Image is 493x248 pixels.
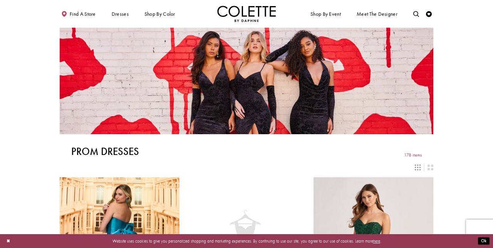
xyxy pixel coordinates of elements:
h1: Prom Dresses [71,146,139,157]
span: Shop by color [143,6,176,22]
a: here [373,238,380,244]
a: Check Wishlist [424,6,433,22]
a: Visit Home Page [217,6,276,22]
div: Layout Controls [56,161,437,174]
span: Find a store [70,11,96,17]
span: Dresses [112,11,129,17]
a: Find a store [60,6,97,22]
button: Close Dialog [3,236,13,246]
span: Dresses [110,6,130,22]
span: Meet the designer [357,11,397,17]
p: Website uses cookies to give you personalized shopping and marketing experiences. By continuing t... [42,237,451,245]
span: 178 items [404,153,422,158]
span: Switch layout to 3 columns [415,165,421,170]
img: Colette by Daphne [217,6,276,22]
span: Shop by color [144,11,175,17]
span: Switch layout to 2 columns [428,165,433,170]
span: Shop By Event [310,11,341,17]
a: Toggle search [412,6,421,22]
a: Meet the designer [355,6,399,22]
button: Submit Dialog [478,238,490,245]
span: Shop By Event [309,6,342,22]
